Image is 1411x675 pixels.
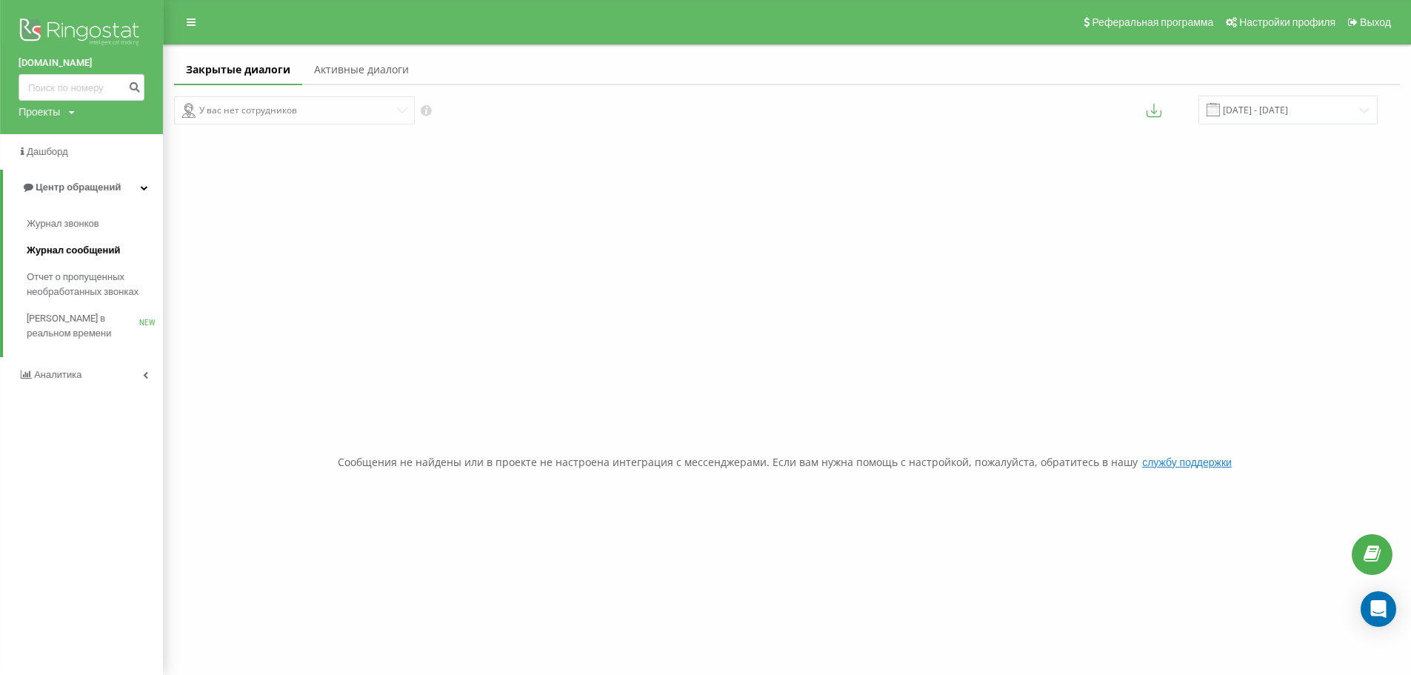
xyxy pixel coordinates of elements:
a: Журнал сообщений [27,237,163,264]
a: Активные диалоги [302,56,421,85]
span: Журнал звонков [27,216,99,231]
span: Журнал сообщений [27,243,120,258]
span: Настройки профиля [1239,16,1335,28]
img: Ringostat logo [19,15,144,52]
a: Журнал звонков [27,210,163,237]
span: Выход [1360,16,1391,28]
a: [DOMAIN_NAME] [19,56,144,70]
button: службу поддержки [1138,456,1236,469]
div: Проекты [19,104,60,119]
input: Поиск по номеру [19,74,144,101]
button: Экспортировать сообщения [1147,103,1161,118]
span: Реферальная программа [1092,16,1213,28]
span: Центр обращений [36,182,121,193]
a: Отчет о пропущенных необработанных звонках [27,264,163,305]
span: Отчет о пропущенных необработанных звонках [27,270,156,299]
span: Аналитика [34,369,81,380]
a: [PERSON_NAME] в реальном времениNEW [27,305,163,347]
a: Закрытые диалоги [174,56,302,85]
div: Open Intercom Messenger [1361,591,1396,627]
a: Центр обращений [3,170,163,205]
span: [PERSON_NAME] в реальном времени [27,311,139,341]
span: Дашборд [27,146,68,157]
